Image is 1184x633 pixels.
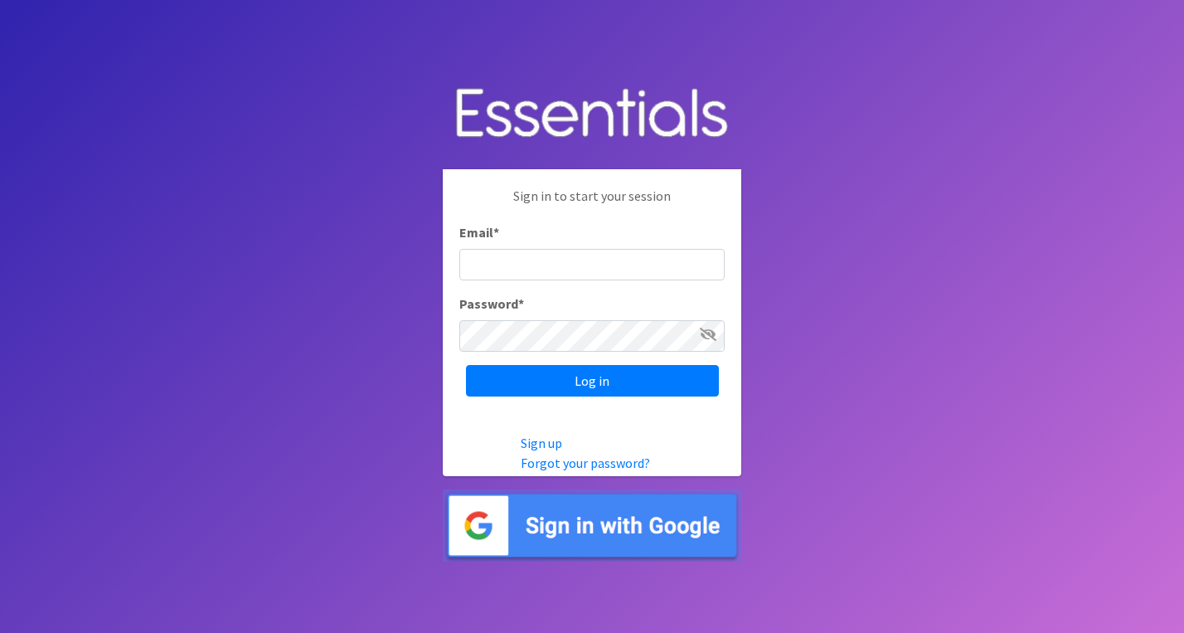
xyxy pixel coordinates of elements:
[493,224,499,241] abbr: required
[443,71,741,157] img: Human Essentials
[443,489,741,562] img: Sign in with Google
[459,294,524,314] label: Password
[466,365,719,397] input: Log in
[459,186,725,222] p: Sign in to start your session
[521,435,562,451] a: Sign up
[521,455,650,471] a: Forgot your password?
[518,295,524,312] abbr: required
[459,222,499,242] label: Email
